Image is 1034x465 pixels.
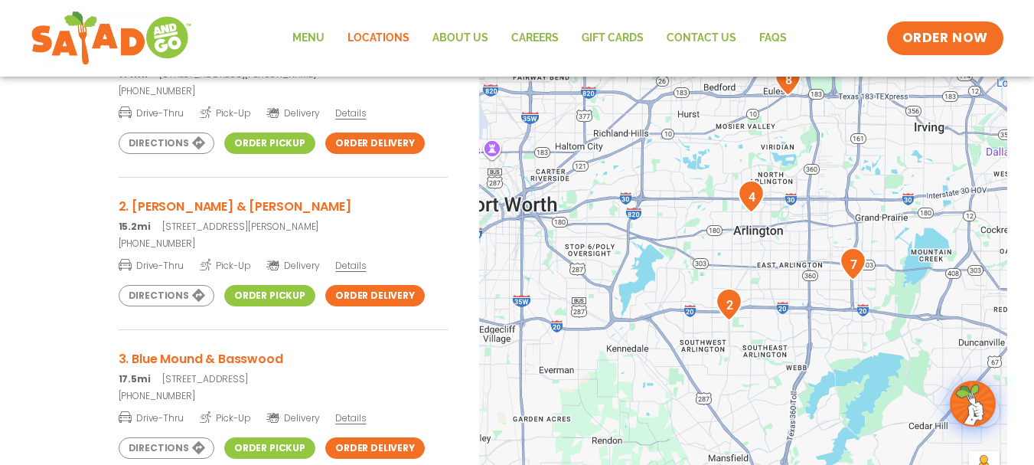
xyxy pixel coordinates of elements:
[266,411,319,425] span: Delivery
[281,21,336,56] a: Menu
[336,21,421,56] a: Locations
[200,257,251,273] span: Pick-Up
[325,285,425,306] a: Order Delivery
[655,21,748,56] a: Contact Us
[500,21,570,56] a: Careers
[119,437,214,459] a: Directions
[224,285,315,306] a: Order Pickup
[119,389,448,403] a: [PHONE_NUMBER]
[335,411,366,424] span: Details
[119,84,448,98] a: [PHONE_NUMBER]
[281,21,798,56] nav: Menu
[119,372,448,386] p: [STREET_ADDRESS]
[119,254,448,273] a: Drive-Thru Pick-Up Delivery Details
[119,406,448,425] a: Drive-Thru Pick-Up Delivery Details
[266,259,319,273] span: Delivery
[119,220,448,234] p: [STREET_ADDRESS][PERSON_NAME]
[119,220,151,233] strong: 15.2mi
[119,349,448,368] h3: 3. Blue Mound & Basswood
[570,21,655,56] a: GIFT CARDS
[31,8,192,69] img: new-SAG-logo-768×292
[119,197,448,234] a: 2. [PERSON_NAME] & [PERSON_NAME] 15.2mi[STREET_ADDRESS][PERSON_NAME]
[119,349,448,386] a: 3. Blue Mound & Basswood 17.5mi[STREET_ADDRESS]
[119,372,151,385] strong: 17.5mi
[200,105,251,120] span: Pick-Up
[224,133,315,154] a: Order Pickup
[325,133,425,154] a: Order Delivery
[119,285,214,306] a: Directions
[738,180,765,213] div: 4
[224,437,315,459] a: Order Pickup
[902,29,988,47] span: ORDER NOW
[840,247,866,280] div: 7
[119,133,214,154] a: Directions
[119,257,184,273] span: Drive-Thru
[335,259,366,272] span: Details
[200,410,251,425] span: Pick-Up
[775,63,801,96] div: 8
[748,21,798,56] a: FAQs
[119,410,184,425] span: Drive-Thru
[716,288,742,321] div: 2
[951,382,994,425] img: wpChatIcon
[119,101,448,120] a: Drive-Thru Pick-Up Delivery Details
[266,106,319,120] span: Delivery
[119,237,448,251] a: [PHONE_NUMBER]
[119,105,184,120] span: Drive-Thru
[421,21,500,56] a: About Us
[325,437,425,459] a: Order Delivery
[887,21,1003,55] a: ORDER NOW
[335,106,366,120] span: Details
[119,197,448,216] h3: 2. [PERSON_NAME] & [PERSON_NAME]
